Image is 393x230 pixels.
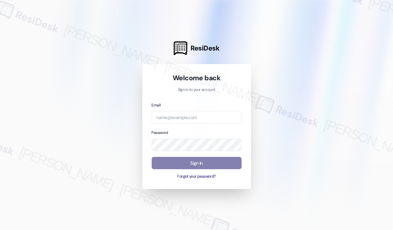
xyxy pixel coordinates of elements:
[152,130,168,135] label: Password
[152,174,242,180] button: Forgot your password?
[152,103,161,108] label: Email
[174,41,187,55] img: ResiDesk Logo
[152,111,242,124] input: name@example.com
[152,87,242,93] p: Sign in to your account
[152,157,242,170] button: Sign In
[191,44,219,53] span: ResiDesk
[152,73,242,82] h1: Welcome back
